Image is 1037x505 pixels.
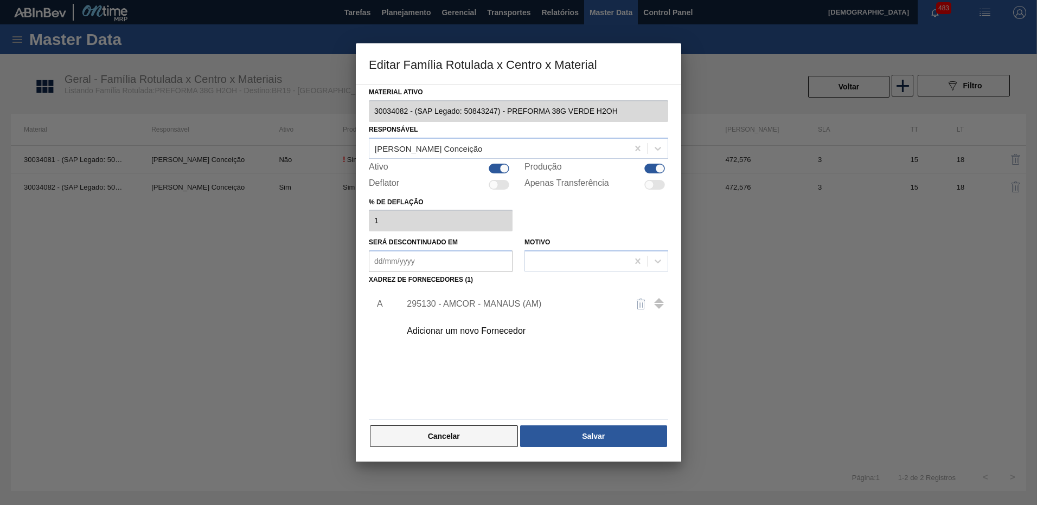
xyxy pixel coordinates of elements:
[369,162,388,175] label: Ativo
[369,85,668,100] label: Material ativo
[370,425,518,447] button: Cancelar
[369,250,513,272] input: dd/mm/yyyy
[524,178,609,191] label: Apenas Transferência
[524,238,550,246] label: Motivo
[520,425,667,447] button: Salvar
[369,290,386,318] li: A
[407,299,619,309] div: 295130 - AMCOR - MANAUS (AM)
[407,326,619,336] div: Adicionar um novo Fornecedor
[369,276,473,283] label: Xadrez de Fornecedores (1)
[375,144,482,153] div: [PERSON_NAME] Conceição
[369,195,513,210] label: % de deflação
[635,297,648,310] img: delete-icon
[524,162,562,175] label: Produção
[369,126,418,133] label: Responsável
[369,178,399,191] label: Deflator
[369,238,458,246] label: Será descontinuado em
[628,291,654,317] button: delete-icon
[356,43,681,85] h3: Editar Família Rotulada x Centro x Material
